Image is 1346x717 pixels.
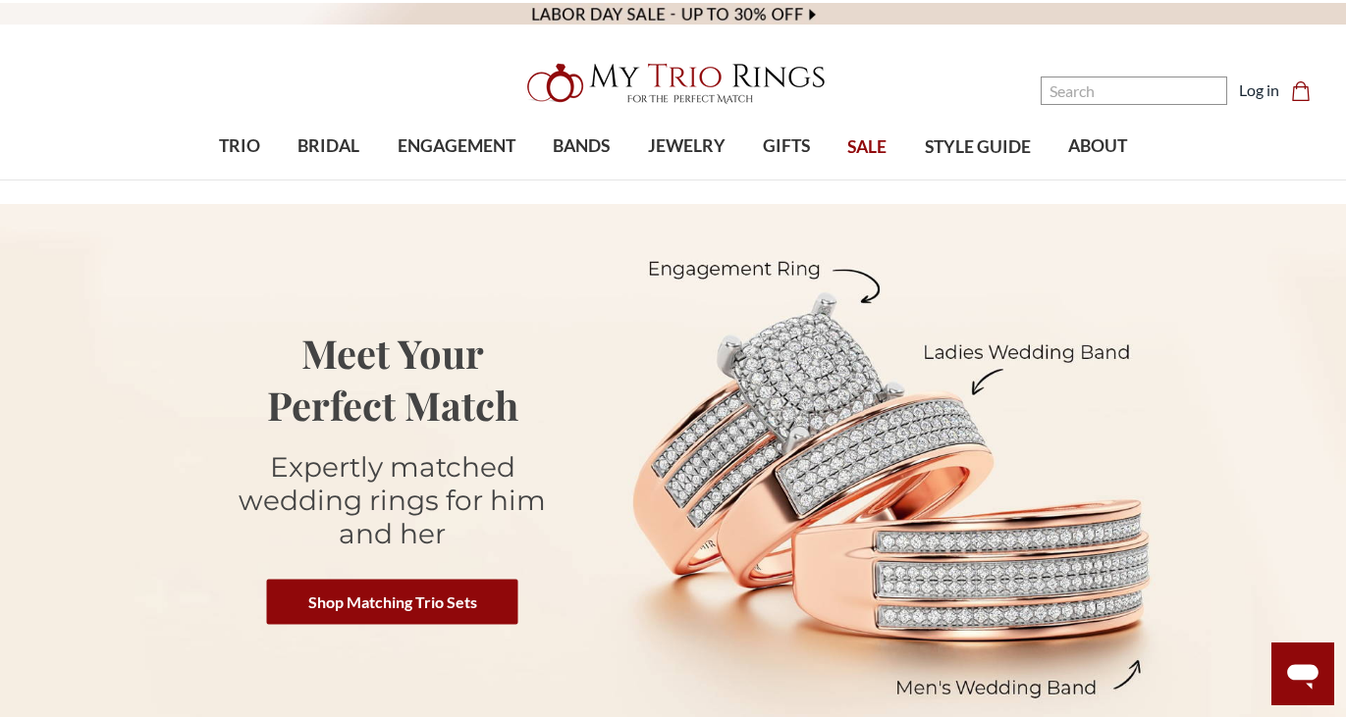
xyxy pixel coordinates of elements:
a: Cart with 0 items [1291,78,1322,102]
span: ENGAGEMENT [398,133,515,159]
span: SALE [847,134,887,160]
a: GIFTS [744,115,829,179]
a: My Trio Rings [391,52,956,115]
a: SALE [829,116,905,179]
svg: cart.cart_preview [1291,81,1311,101]
a: TRIO [200,115,279,179]
button: submenu toggle [447,179,466,180]
span: JEWELRY [648,133,726,159]
span: BANDS [553,133,610,159]
a: Log in [1239,78,1279,102]
button: submenu toggle [230,179,249,180]
a: BANDS [534,115,628,179]
button: submenu toggle [777,179,796,180]
button: submenu toggle [571,179,591,180]
span: TRIO [219,133,260,159]
a: ENGAGEMENT [379,115,534,179]
a: BRIDAL [279,115,378,179]
input: Search [1041,77,1227,105]
button: submenu toggle [319,179,339,180]
img: My Trio Rings [516,52,831,115]
span: GIFTS [763,133,810,159]
a: STYLE GUIDE [905,116,1049,179]
span: STYLE GUIDE [925,134,1031,160]
a: JEWELRY [628,115,743,179]
button: submenu toggle [676,179,696,180]
span: BRIDAL [297,133,359,159]
a: Shop Matching Trio Sets [267,579,518,624]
